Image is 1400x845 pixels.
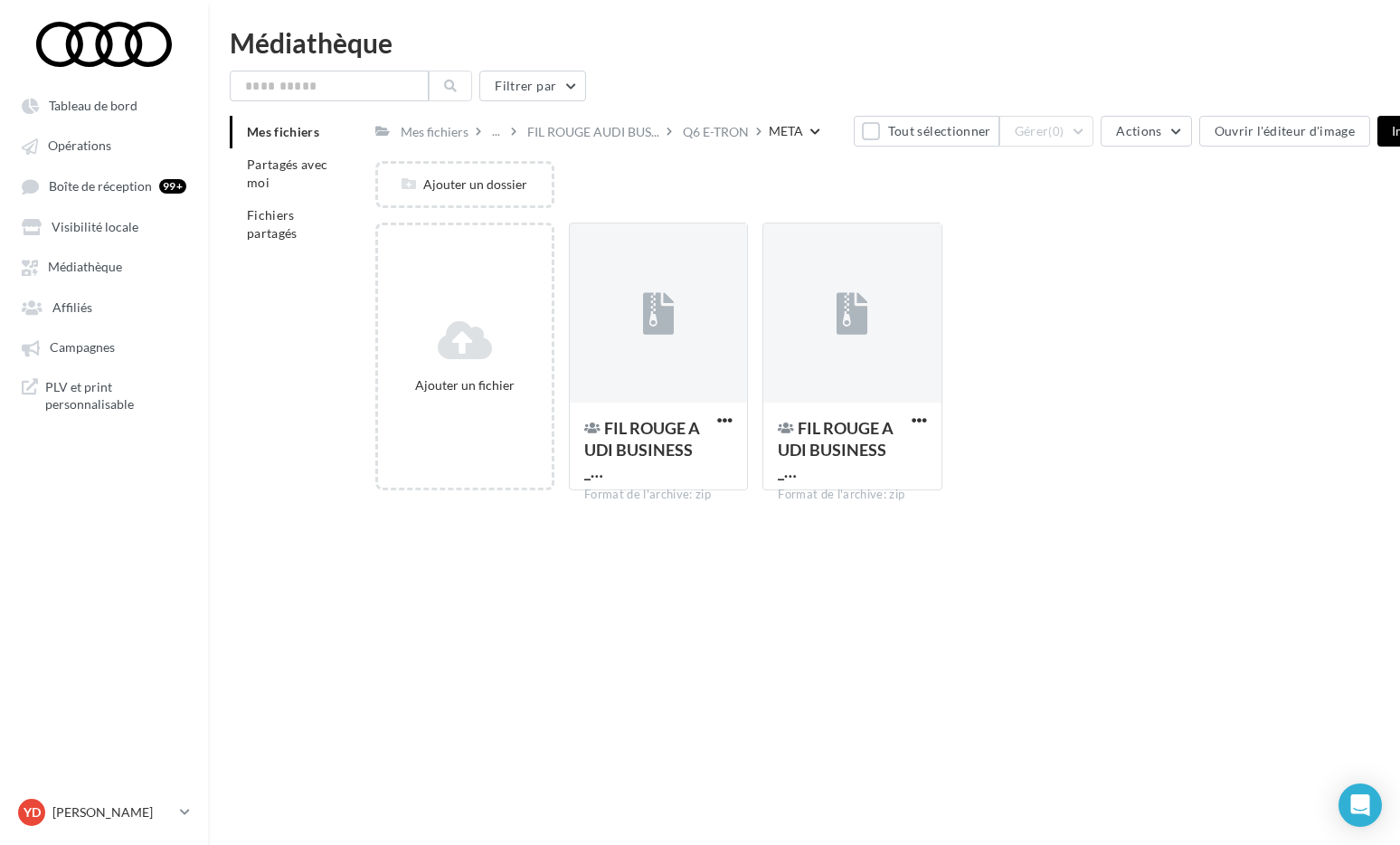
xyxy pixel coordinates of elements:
[488,119,504,144] div: ...
[683,123,749,141] div: Q6 E-TRON
[11,89,197,121] a: Tableau de bord
[778,418,894,481] span: FIL ROUGE AUDI BUSINESS_Q6-E-TRON_POSTLINK-VERTICAL-1080x1920_META
[385,376,544,394] div: Ajouter un fichier
[247,207,298,241] span: Fichiers partagés
[479,71,586,101] button: Filtrer par
[527,123,659,141] span: FIL ROUGE AUDI BUS...
[48,260,122,275] span: Médiathèque
[24,803,41,821] span: YD
[778,487,926,503] div: Format de l'archive: zip
[584,487,733,503] div: Format de l'archive: zip
[49,178,152,194] span: Boîte de réception
[1048,124,1064,138] span: (0)
[49,98,137,113] span: Tableau de bord
[584,418,700,481] span: FIL ROUGE AUDI BUSINESS_Q6-E-TRON_POSTLINK-CARRE-1080x1080_META
[11,330,197,363] a: Campagnes
[14,795,194,830] a: YD [PERSON_NAME]
[230,29,1378,56] div: Médiathèque
[52,299,92,315] span: Affiliés
[11,169,197,203] a: Boîte de réception 99+
[378,176,552,194] div: Ajouter un dossier
[1199,116,1370,147] button: Ouvrir l'éditeur d'image
[247,124,319,139] span: Mes fichiers
[11,128,197,161] a: Opérations
[854,116,998,147] button: Tout sélectionner
[45,378,186,413] span: PLV et print personnalisable
[1116,123,1161,138] span: Actions
[52,803,173,821] p: [PERSON_NAME]
[1101,116,1191,147] button: Actions
[1339,783,1382,827] div: Open Intercom Messenger
[48,138,111,154] span: Opérations
[159,179,186,194] div: 99+
[50,340,115,356] span: Campagnes
[769,122,803,140] div: META
[11,250,197,282] a: Médiathèque
[247,157,328,190] span: Partagés avec moi
[11,290,197,323] a: Affiliés
[11,371,197,421] a: PLV et print personnalisable
[401,123,468,141] div: Mes fichiers
[11,210,197,242] a: Visibilité locale
[999,116,1094,147] button: Gérer(0)
[52,219,138,234] span: Visibilité locale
